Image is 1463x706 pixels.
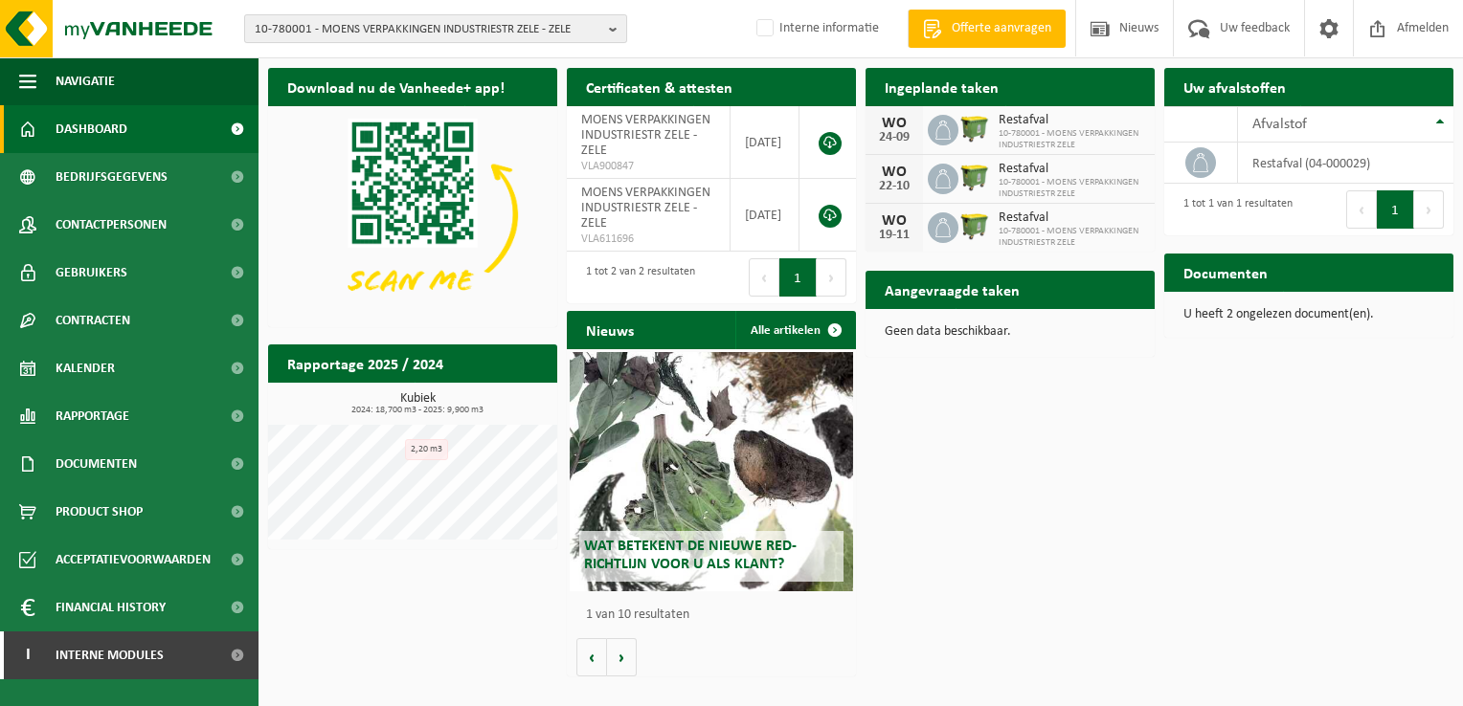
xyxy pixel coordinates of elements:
[1238,143,1453,184] td: restafval (04-000029)
[753,14,879,43] label: Interne informatie
[278,406,557,415] span: 2024: 18,700 m3 - 2025: 9,900 m3
[1174,188,1293,231] div: 1 tot 1 van 1 resultaten
[958,210,991,242] img: WB-1100-HPE-GN-50
[19,631,36,679] span: I
[875,116,913,131] div: WO
[735,311,854,349] a: Alle artikelen
[999,210,1145,226] span: Restafval
[1414,190,1444,229] button: Next
[405,439,448,460] div: 2,20 m3
[1164,68,1305,105] h2: Uw afvalstoffen
[56,584,166,631] span: Financial History
[56,392,129,440] span: Rapportage
[999,113,1145,128] span: Restafval
[731,179,799,252] td: [DATE]
[749,258,779,297] button: Previous
[1346,190,1377,229] button: Previous
[607,638,637,676] button: Volgende
[875,131,913,144] div: 24-09
[268,344,462,382] h2: Rapportage 2025 / 2024
[999,128,1145,151] span: 10-780001 - MOENS VERPAKKINGEN INDUSTRIESTR ZELE
[866,68,1018,105] h2: Ingeplande taken
[1183,308,1434,321] p: U heeft 2 ongelezen document(en).
[244,14,627,43] button: 10-780001 - MOENS VERPAKKINGEN INDUSTRIESTR ZELE - ZELE
[1164,254,1287,291] h2: Documenten
[576,638,607,676] button: Vorige
[56,344,115,392] span: Kalender
[584,539,797,572] span: Wat betekent de nieuwe RED-richtlijn voor u als klant?
[567,68,752,105] h2: Certificaten & attesten
[576,256,695,298] div: 1 tot 2 van 2 resultaten
[581,159,715,174] span: VLA900847
[581,232,715,247] span: VLA611696
[958,112,991,144] img: WB-1100-HPE-GN-50
[570,352,853,591] a: Wat betekent de nieuwe RED-richtlijn voor u als klant?
[999,177,1145,200] span: 10-780001 - MOENS VERPAKKINGEN INDUSTRIESTR ZELE
[567,311,653,348] h2: Nieuws
[958,161,991,193] img: WB-1100-HPE-GN-50
[875,165,913,180] div: WO
[56,536,211,584] span: Acceptatievoorwaarden
[947,19,1056,38] span: Offerte aanvragen
[999,226,1145,249] span: 10-780001 - MOENS VERPAKKINGEN INDUSTRIESTR ZELE
[731,106,799,179] td: [DATE]
[268,68,524,105] h2: Download nu de Vanheede+ app!
[999,162,1145,177] span: Restafval
[586,608,846,622] p: 1 van 10 resultaten
[581,186,710,231] span: MOENS VERPAKKINGEN INDUSTRIESTR ZELE - ZELE
[56,105,127,153] span: Dashboard
[56,297,130,344] span: Contracten
[908,10,1066,48] a: Offerte aanvragen
[1252,117,1307,132] span: Afvalstof
[56,440,137,488] span: Documenten
[56,57,115,105] span: Navigatie
[581,113,710,158] span: MOENS VERPAKKINGEN INDUSTRIESTR ZELE - ZELE
[56,488,143,536] span: Product Shop
[415,382,555,420] a: Bekijk rapportage
[56,249,127,297] span: Gebruikers
[1377,190,1414,229] button: 1
[56,153,168,201] span: Bedrijfsgegevens
[255,15,601,44] span: 10-780001 - MOENS VERPAKKINGEN INDUSTRIESTR ZELE - ZELE
[278,392,557,415] h3: Kubiek
[268,106,557,323] img: Download de VHEPlus App
[56,631,164,679] span: Interne modules
[866,271,1039,308] h2: Aangevraagde taken
[56,201,167,249] span: Contactpersonen
[875,213,913,229] div: WO
[875,229,913,242] div: 19-11
[817,258,846,297] button: Next
[779,258,817,297] button: 1
[885,325,1136,339] p: Geen data beschikbaar.
[875,180,913,193] div: 22-10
